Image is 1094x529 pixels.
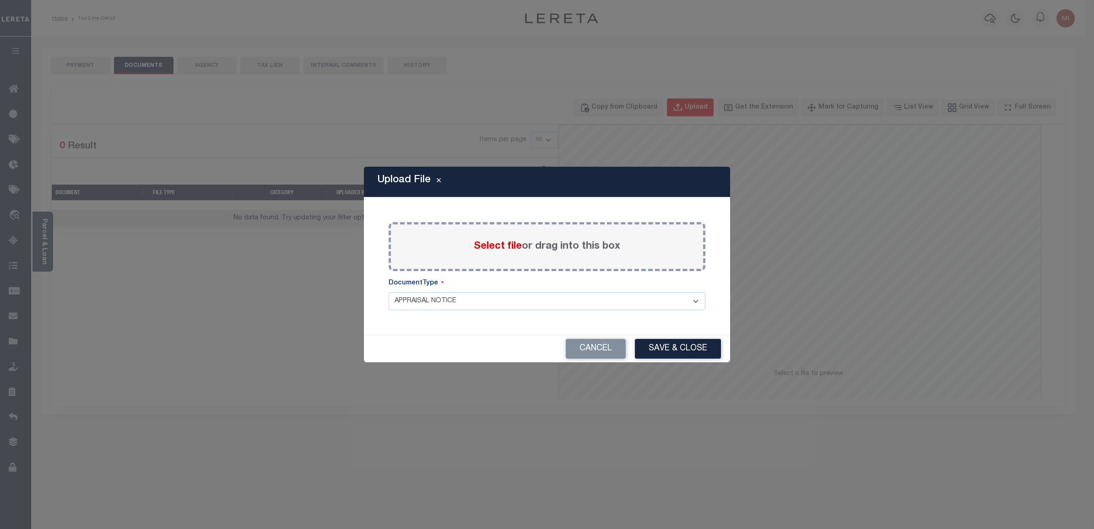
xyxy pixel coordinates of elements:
[566,339,626,359] button: Cancel
[474,239,620,254] label: or drag into this box
[389,278,444,289] label: DocumentType
[474,241,522,251] span: Select file
[431,176,447,187] button: Close
[635,339,721,359] button: Save & Close
[378,174,431,186] h5: Upload File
